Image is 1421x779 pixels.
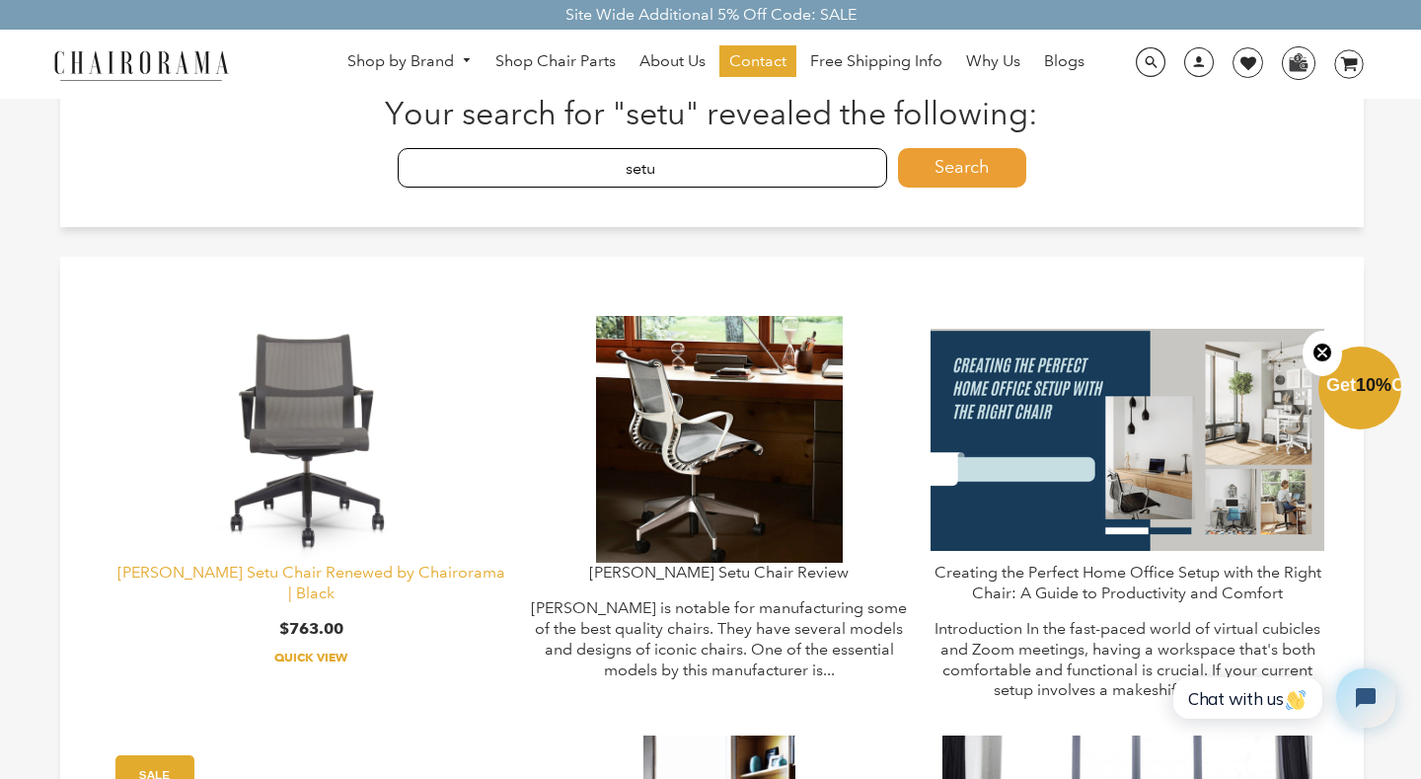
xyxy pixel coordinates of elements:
img: Creating the Perfect Home Office Setup with the Right Chair: A Guide to Productivity and Comfort [931,316,1324,563]
span: $763.00 [279,619,343,638]
span: Blogs [1044,51,1084,72]
h1: Your search for "setu" revealed the following: [100,95,1325,132]
a: Shop by Brand [337,46,482,77]
img: Herman Miller Setu Chair Renewed by Chairorama | Black - chairorama [187,316,434,563]
span: Get Off [1326,375,1417,395]
a: [PERSON_NAME] Setu Chair Renewed by Chairorama | Black [117,563,505,602]
a: Creating the Perfect Home Office Setup with the Right Chair: A Guide to Productivity and Comfort [935,563,1321,602]
p: Introduction In the fast-paced world of virtual cubicles and Zoom meetings, having a workspace th... [931,619,1324,701]
button: Search [898,148,1026,188]
a: Free Shipping Info [800,45,952,77]
a: Quick View [114,650,508,665]
nav: DesktopNavigation [324,45,1108,82]
div: Get10%OffClose teaser [1318,349,1401,431]
img: chairorama [42,47,240,82]
a: Why Us [956,45,1030,77]
img: WhatsApp_Image_2024-07-12_at_16.23.01.webp [1283,47,1313,77]
span: 10% [1356,375,1391,395]
img: Herman Miller Setu Chair Review [596,316,843,563]
iframe: Tidio Chat [1152,652,1412,744]
a: About Us [630,45,715,77]
input: Enter Search Terms... [398,148,888,188]
a: Herman Miller Setu Chair Review [523,316,917,563]
span: Shop Chair Parts [495,51,616,72]
span: About Us [639,51,706,72]
a: Herman Miller Setu Chair Renewed by Chairorama | Black - chairorama [114,316,508,563]
span: Free Shipping Info [810,51,942,72]
span: Contact [729,51,786,72]
a: [PERSON_NAME] Setu Chair Review [589,563,849,582]
a: Contact [719,45,796,77]
a: Blogs [1034,45,1094,77]
p: [PERSON_NAME] is notable for manufacturing some of the best quality chairs. They have several mod... [523,598,917,680]
button: Close teaser [1303,331,1342,376]
span: Why Us [966,51,1020,72]
a: Shop Chair Parts [486,45,626,77]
